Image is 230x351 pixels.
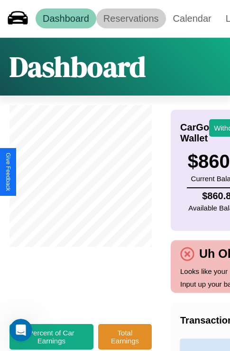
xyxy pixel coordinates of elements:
[5,153,11,191] div: Give Feedback
[9,324,93,350] button: Percent of Car Earnings
[36,9,96,28] a: Dashboard
[180,122,209,144] h4: CarGo Wallet
[166,9,219,28] a: Calendar
[9,319,32,342] iframe: Intercom live chat
[9,47,146,86] h1: Dashboard
[96,9,166,28] a: Reservations
[98,324,152,350] button: Total Earnings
